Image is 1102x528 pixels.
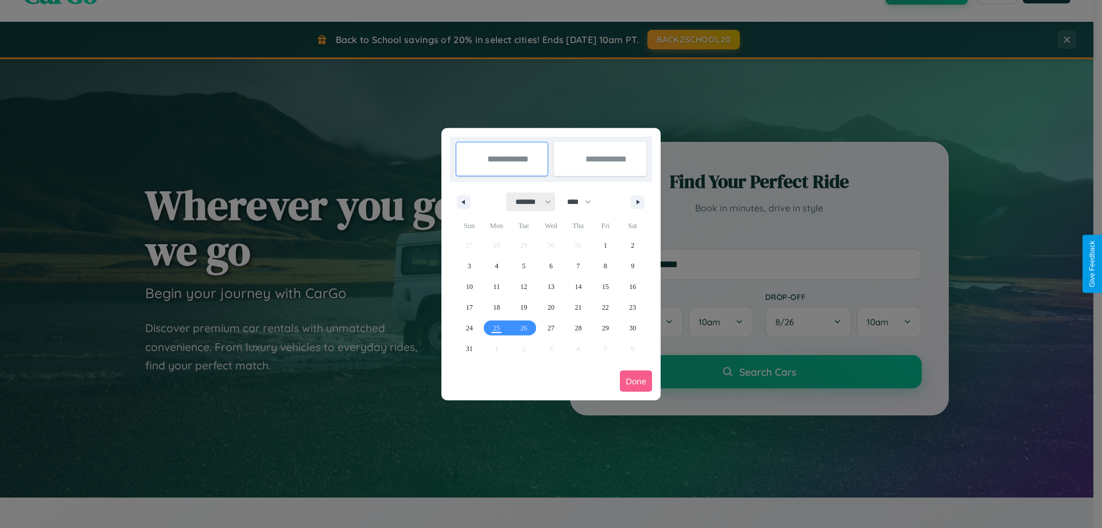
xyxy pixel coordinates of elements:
span: 14 [575,276,581,297]
span: 11 [493,276,500,297]
span: 17 [466,297,473,318]
button: 23 [619,297,646,318]
span: 1 [604,235,607,256]
button: 9 [619,256,646,276]
span: 29 [602,318,609,338]
span: 13 [548,276,554,297]
button: 25 [483,318,510,338]
button: 21 [565,297,592,318]
span: 8 [604,256,607,276]
button: 22 [592,297,619,318]
span: Wed [537,217,564,235]
span: 18 [493,297,500,318]
button: 11 [483,276,510,297]
span: 7 [576,256,580,276]
span: 24 [466,318,473,338]
button: 12 [510,276,537,297]
button: 4 [483,256,510,276]
button: 16 [619,276,646,297]
button: 3 [456,256,483,276]
span: 10 [466,276,473,297]
span: 20 [548,297,554,318]
span: 25 [493,318,500,338]
button: 15 [592,276,619,297]
button: 13 [537,276,564,297]
button: 24 [456,318,483,338]
button: 7 [565,256,592,276]
span: 9 [631,256,634,276]
span: 26 [521,318,527,338]
span: 22 [602,297,609,318]
span: 31 [466,338,473,359]
span: 12 [521,276,527,297]
span: 27 [548,318,554,338]
span: 30 [629,318,636,338]
span: 3 [468,256,471,276]
button: 31 [456,338,483,359]
span: 21 [575,297,581,318]
span: 19 [521,297,527,318]
span: 2 [631,235,634,256]
span: 23 [629,297,636,318]
button: 30 [619,318,646,338]
span: Mon [483,217,510,235]
button: Done [620,371,652,392]
span: Thu [565,217,592,235]
button: 28 [565,318,592,338]
span: 5 [522,256,526,276]
span: Sat [619,217,646,235]
button: 27 [537,318,564,338]
span: Sun [456,217,483,235]
div: Give Feedback [1088,241,1096,287]
button: 5 [510,256,537,276]
button: 1 [592,235,619,256]
button: 6 [537,256,564,276]
span: 16 [629,276,636,297]
button: 19 [510,297,537,318]
button: 14 [565,276,592,297]
span: 28 [575,318,581,338]
button: 8 [592,256,619,276]
button: 26 [510,318,537,338]
button: 2 [619,235,646,256]
span: 6 [549,256,553,276]
button: 18 [483,297,510,318]
button: 29 [592,318,619,338]
button: 10 [456,276,483,297]
span: Tue [510,217,537,235]
button: 20 [537,297,564,318]
span: Fri [592,217,619,235]
span: 4 [495,256,498,276]
button: 17 [456,297,483,318]
span: 15 [602,276,609,297]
